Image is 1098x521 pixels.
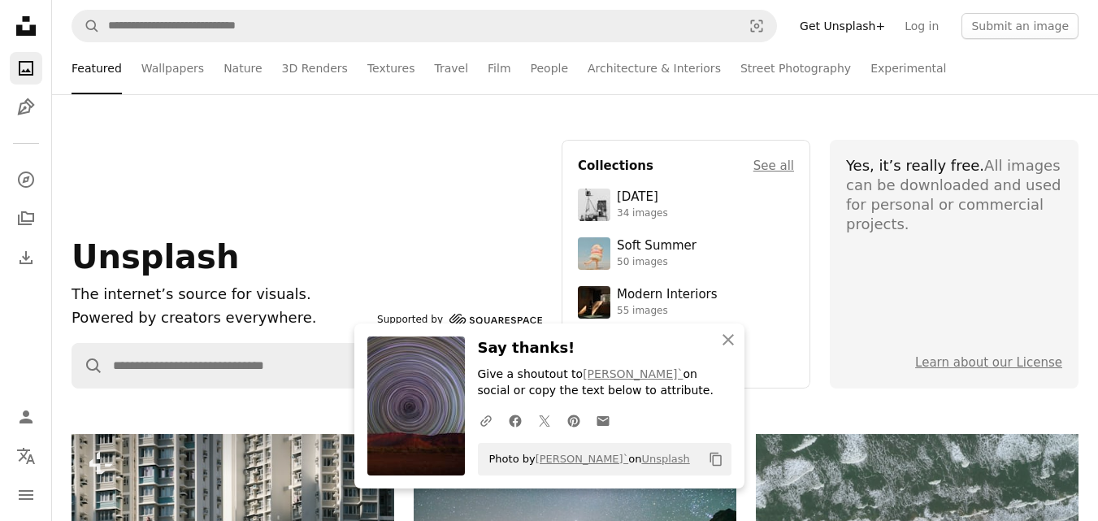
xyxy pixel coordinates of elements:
[72,11,100,41] button: Search Unsplash
[10,52,42,85] a: Photos
[641,453,689,465] a: Unsplash
[846,157,984,174] span: Yes, it’s really free.
[617,287,718,303] div: Modern Interiors
[478,367,731,399] p: Give a shoutout to on social or copy the text below to attribute.
[617,238,697,254] div: Soft Summer
[578,335,794,367] a: 1 Color Wallpapers50 images
[915,355,1062,370] a: Learn about our License
[530,404,559,436] a: Share on Twitter
[578,286,610,319] img: premium_photo-1747189286942-bc91257a2e39
[870,42,946,94] a: Experimental
[488,42,510,94] a: Film
[559,404,588,436] a: Share on Pinterest
[10,401,42,433] a: Log in / Sign up
[478,336,731,360] h3: Say thanks!
[72,238,239,276] span: Unsplash
[702,445,730,473] button: Copy to clipboard
[588,404,618,436] a: Share over email
[72,306,371,330] p: Powered by creators everywhere.
[10,241,42,274] a: Download History
[72,10,777,42] form: Find visuals sitewide
[790,13,895,39] a: Get Unsplash+
[434,42,468,94] a: Travel
[578,237,794,270] a: Soft Summer50 images
[753,156,794,176] a: See all
[10,163,42,196] a: Explore
[578,237,610,270] img: premium_photo-1749544311043-3a6a0c8d54af
[10,202,42,235] a: Collections
[367,42,415,94] a: Textures
[72,283,371,306] h1: The internet’s source for visuals.
[72,343,542,389] form: Find visuals sitewide
[501,404,530,436] a: Share on Facebook
[578,189,794,221] a: [DATE]34 images
[588,42,721,94] a: Architecture & Interiors
[617,207,668,220] div: 34 images
[531,42,569,94] a: People
[578,156,653,176] h4: Collections
[578,286,794,319] a: Modern Interiors55 images
[846,156,1062,234] div: All images can be downloaded and used for personal or commercial projects.
[377,310,542,330] a: Supported by
[583,367,683,380] a: [PERSON_NAME]`
[617,189,668,206] div: [DATE]
[737,11,776,41] button: Visual search
[72,344,103,388] button: Search Unsplash
[740,42,851,94] a: Street Photography
[10,91,42,124] a: Illustrations
[282,42,348,94] a: 3D Renders
[141,42,204,94] a: Wallpapers
[617,256,697,269] div: 50 images
[578,189,610,221] img: photo-1682590564399-95f0109652fe
[10,440,42,472] button: Language
[10,479,42,511] button: Menu
[536,453,629,465] a: [PERSON_NAME]`
[481,446,690,472] span: Photo by on
[961,13,1078,39] button: Submit an image
[617,305,718,318] div: 55 images
[224,42,262,94] a: Nature
[895,13,948,39] a: Log in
